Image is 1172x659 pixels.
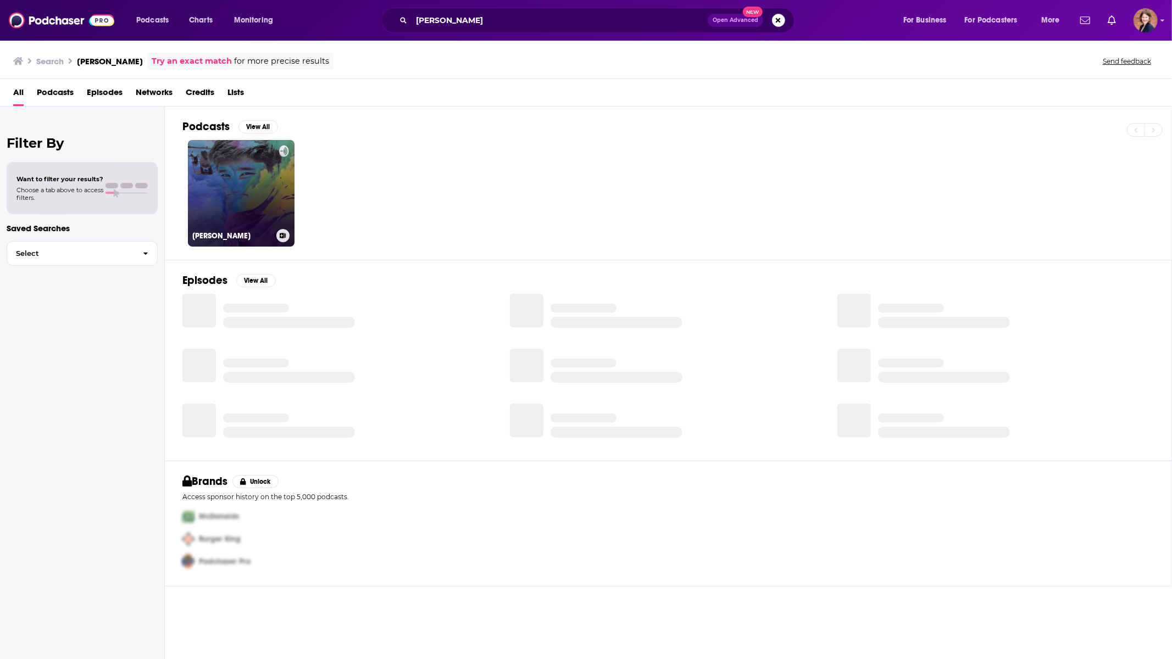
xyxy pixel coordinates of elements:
[392,8,805,33] div: Search podcasts, credits, & more...
[152,55,232,68] a: Try an exact match
[234,13,273,28] span: Monitoring
[1134,8,1158,32] button: Show profile menu
[1134,8,1158,32] span: Logged in as alafair66639
[958,12,1034,29] button: open menu
[238,120,278,133] button: View All
[188,140,295,247] a: [PERSON_NAME]
[182,273,227,287] h2: Episodes
[182,493,1154,501] p: Access sponsor history on the top 5,000 podcasts.
[236,274,276,287] button: View All
[743,7,763,17] span: New
[37,83,74,106] a: Podcasts
[199,534,241,544] span: Burger King
[227,83,244,106] a: Lists
[234,55,329,68] span: for more precise results
[189,13,213,28] span: Charts
[178,505,199,528] img: First Pro Logo
[1034,12,1074,29] button: open menu
[182,12,219,29] a: Charts
[16,186,103,202] span: Choose a tab above to access filters.
[7,223,158,233] p: Saved Searches
[7,135,158,151] h2: Filter By
[182,120,230,133] h2: Podcasts
[7,241,158,266] button: Select
[182,474,228,488] h2: Brands
[412,12,708,29] input: Search podcasts, credits, & more...
[13,83,24,106] a: All
[903,13,947,28] span: For Business
[713,18,758,23] span: Open Advanced
[77,56,143,66] h3: [PERSON_NAME]
[136,13,169,28] span: Podcasts
[199,557,251,566] span: Podchaser Pro
[129,12,183,29] button: open menu
[192,231,272,241] h3: [PERSON_NAME]
[87,83,123,106] a: Episodes
[708,14,763,27] button: Open AdvancedNew
[1076,11,1095,30] a: Show notifications dropdown
[1099,57,1154,66] button: Send feedback
[896,12,960,29] button: open menu
[36,56,64,66] h3: Search
[136,83,173,106] a: Networks
[9,10,114,31] img: Podchaser - Follow, Share and Rate Podcasts
[186,83,214,106] a: Credits
[178,550,199,573] img: Third Pro Logo
[965,13,1018,28] span: For Podcasters
[1103,11,1120,30] a: Show notifications dropdown
[7,250,134,257] span: Select
[182,120,278,133] a: PodcastsView All
[199,512,239,521] span: McDonalds
[1134,8,1158,32] img: User Profile
[1041,13,1060,28] span: More
[226,12,287,29] button: open menu
[178,528,199,550] img: Second Pro Logo
[232,475,279,488] button: Unlock
[16,175,103,183] span: Want to filter your results?
[182,273,276,287] a: EpisodesView All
